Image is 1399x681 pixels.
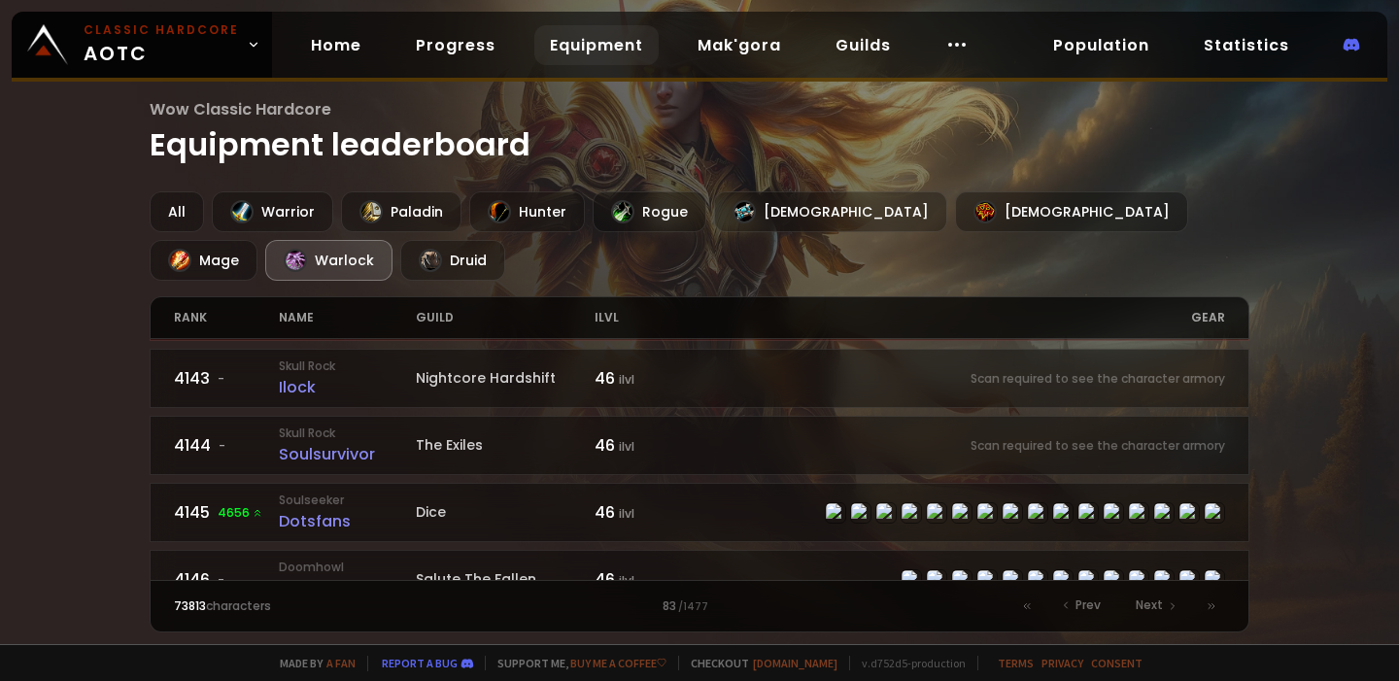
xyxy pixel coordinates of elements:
a: Guilds [820,25,906,65]
span: v. d752d5 - production [849,656,966,670]
div: 83 [436,597,962,615]
div: Dotsfans [279,509,416,533]
small: ilvl [619,505,634,522]
a: Consent [1091,656,1143,670]
span: 4656 [218,504,263,522]
a: Progress [400,25,511,65]
a: [DOMAIN_NAME] [753,656,837,670]
small: Scan required to see the character armory [971,370,1225,388]
div: 46 [595,366,699,391]
a: Home [295,25,377,65]
div: rank [174,297,279,338]
a: Terms [998,656,1034,670]
div: 4145 [174,500,279,525]
div: [DEMOGRAPHIC_DATA] [714,191,947,232]
a: Privacy [1041,656,1083,670]
div: Hunter [469,191,585,232]
div: Druid [400,240,505,281]
small: ilvl [619,572,634,589]
span: Support me, [485,656,666,670]
div: Soulsurvivor [279,442,416,466]
div: Paladin [341,191,461,232]
div: Salute The Fallen [416,569,595,590]
div: Jells [279,576,416,600]
h1: Equipment leaderboard [150,97,1250,168]
small: ilvl [619,438,634,455]
div: Dice [416,502,595,523]
span: Made by [268,656,356,670]
div: All [150,191,204,232]
div: 46 [595,500,699,525]
a: Classic HardcoreAOTC [12,12,272,78]
a: Report a bug [382,656,458,670]
div: 46 [595,433,699,458]
div: [DEMOGRAPHIC_DATA] [955,191,1188,232]
small: Scan required to see the character armory [971,437,1225,455]
small: / 1477 [678,599,708,615]
div: 46 [595,567,699,592]
div: name [279,297,416,338]
span: - [218,571,224,589]
a: 4143-Skull RockIlockNightcore Hardshift46 ilvlScan required to see the character armory [150,349,1250,408]
small: Soulseeker [279,492,416,509]
a: Mak'gora [682,25,797,65]
small: ilvl [619,371,634,388]
a: Statistics [1188,25,1305,65]
a: 4144-Skull RockSoulsurvivorThe Exiles46 ilvlScan required to see the character armory [150,416,1250,475]
span: Checkout [678,656,837,670]
div: Nightcore Hardshift [416,368,595,389]
small: Classic Hardcore [84,21,239,39]
small: Doomhowl [279,559,416,576]
div: characters [174,597,437,615]
span: Wow Classic Hardcore [150,97,1250,121]
div: Mage [150,240,257,281]
span: Prev [1075,596,1101,614]
a: Buy me a coffee [570,656,666,670]
div: ilvl [595,297,699,338]
div: guild [416,297,595,338]
a: 41454656 SoulseekerDotsfansDice46 ilvlitem-9470item-7673item-19507item-2575item-10021item-10771it... [150,483,1250,542]
div: Ilock [279,375,416,399]
a: 4146-DoomhowlJellsSalute The Fallen46 ilvlitem-3732item-4197item-6900item-6392item-6910item-4320i... [150,550,1250,609]
div: 4146 [174,567,279,592]
div: Warrior [212,191,333,232]
span: 73813 [174,597,206,614]
div: 4144 [174,433,279,458]
span: AOTC [84,21,239,68]
small: Skull Rock [279,425,416,442]
a: a fan [326,656,356,670]
div: Rogue [593,191,706,232]
span: - [218,370,224,388]
div: 4143 [174,366,279,391]
span: Next [1136,596,1163,614]
div: The Exiles [416,435,595,456]
div: Warlock [265,240,392,281]
a: Population [1038,25,1165,65]
small: Skull Rock [279,358,416,375]
span: - [219,437,225,455]
a: Equipment [534,25,659,65]
div: gear [699,297,1225,338]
